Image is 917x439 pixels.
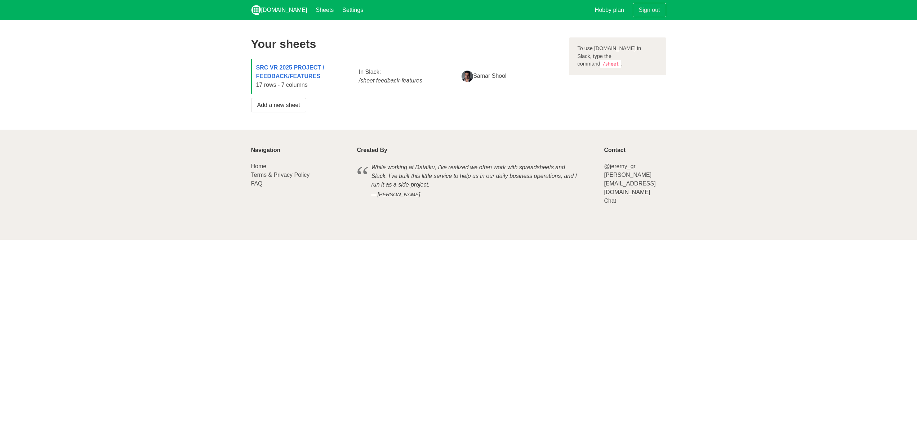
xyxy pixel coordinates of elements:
a: Chat [604,198,616,204]
a: [PERSON_NAME][EMAIL_ADDRESS][DOMAIN_NAME] [604,172,655,195]
p: Navigation [251,147,348,153]
div: To use [DOMAIN_NAME] in Slack, type the command . [569,37,666,75]
a: Add a new sheet [251,98,306,112]
h2: Your sheets [251,37,560,50]
p: Created By [357,147,596,153]
img: 9501721211873_856bf3b4836824ba97f9_512.jpg [462,71,473,82]
a: @jeremy_gr [604,163,635,169]
blockquote: While working at Dataiku, I've realized we often work with spreadsheets and Slack. I've built thi... [357,162,596,200]
a: Terms & Privacy Policy [251,172,310,178]
a: Home [251,163,267,169]
i: /sheet feedback-features [359,77,422,84]
a: SRC VR 2025 PROJECT / FEEDBACK/FEATURES [256,64,324,79]
code: /sheet [600,60,621,68]
cite: [PERSON_NAME] [371,191,581,199]
a: FAQ [251,180,263,187]
div: Samar Shool [457,66,560,86]
div: 17 rows - 7 columns [252,59,355,94]
a: Sign out [633,3,666,17]
p: Contact [604,147,666,153]
img: logo_v2_white.png [251,5,261,15]
div: In Slack: [355,63,457,89]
